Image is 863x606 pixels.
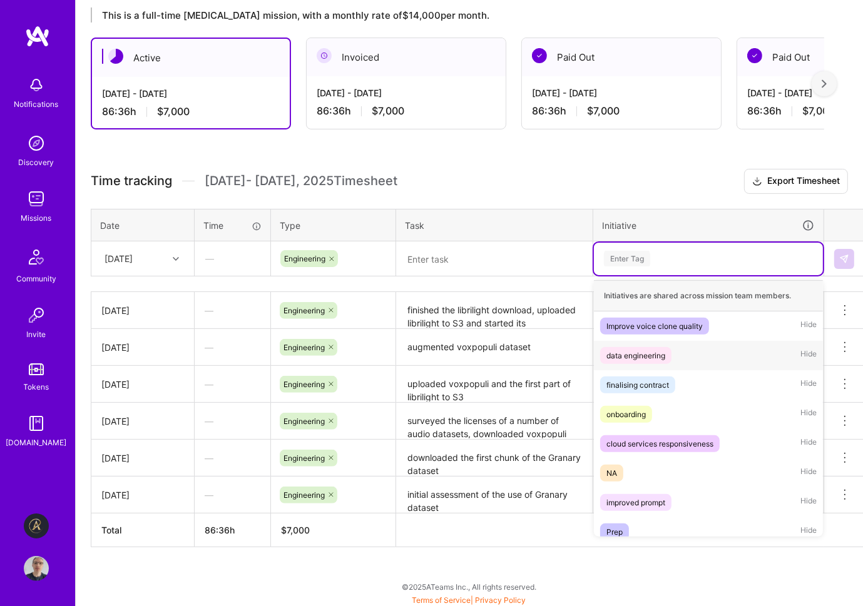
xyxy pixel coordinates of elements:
[604,249,650,268] div: Enter Tag
[839,254,849,264] img: Submit
[21,242,51,272] img: Community
[101,415,184,428] div: [DATE]
[24,186,49,211] img: teamwork
[522,38,721,76] div: Paid Out
[6,436,67,449] div: [DOMAIN_NAME]
[800,523,817,540] span: Hide
[800,435,817,452] span: Hide
[606,408,646,421] div: onboarding
[747,48,762,63] img: Paid Out
[105,252,133,265] div: [DATE]
[91,513,195,547] th: Total
[16,272,56,285] div: Community
[24,73,49,98] img: bell
[25,25,50,48] img: logo
[102,105,280,118] div: 86:36 h
[802,104,835,118] span: $7,000
[532,86,711,99] div: [DATE] - [DATE]
[372,104,404,118] span: $7,000
[271,209,396,241] th: Type
[195,405,270,438] div: —
[606,496,665,509] div: improved prompt
[29,363,44,375] img: tokens
[91,209,195,241] th: Date
[800,494,817,511] span: Hide
[606,378,669,391] div: finalising contract
[102,87,280,100] div: [DATE] - [DATE]
[606,320,703,333] div: Improve voice clone quality
[283,306,325,315] span: Engineering
[195,513,271,547] th: 86:36h
[283,417,325,426] span: Engineering
[283,453,325,463] span: Engineering
[606,467,617,480] div: NA
[532,104,711,118] div: 86:36 h
[101,488,184,502] div: [DATE]
[397,478,591,512] textarea: initial assessment of the use of Granary dataset
[27,328,46,341] div: Invite
[271,513,396,547] th: $7,000
[283,380,325,389] span: Engineering
[317,86,496,99] div: [DATE] - [DATE]
[397,293,591,328] textarea: finished the librilight download, uploaded librilight to S3 and started its augmentation
[307,38,506,76] div: Invoiced
[157,105,190,118] span: $7,000
[397,404,591,438] textarea: surveyed the licenses of a number of audio datasets, downloaded voxpopuli audio
[283,343,325,352] span: Engineering
[283,490,325,500] span: Engineering
[75,571,863,602] div: © 2025 ATeams Inc., All rights reserved.
[91,173,172,189] span: Time tracking
[284,254,325,263] span: Engineering
[532,48,547,63] img: Paid Out
[24,303,49,328] img: Invite
[397,330,591,365] textarea: augmented voxpopuli dataset
[14,98,59,111] div: Notifications
[800,465,817,482] span: Hide
[195,331,270,364] div: —
[412,595,526,605] span: |
[606,525,623,538] div: Prep
[800,406,817,423] span: Hide
[397,441,591,475] textarea: downloaded the first chunk of the Granary dataset
[101,341,184,354] div: [DATE]
[92,39,290,77] div: Active
[21,513,52,538] a: Aldea: Transforming Behavior Change Through AI-Driven Coaching
[317,48,332,63] img: Invoiced
[412,595,471,605] a: Terms of Service
[101,452,184,465] div: [DATE]
[205,173,397,189] span: [DATE] - [DATE] , 2025 Timesheet
[822,79,827,88] img: right
[800,376,817,393] span: Hide
[752,175,762,188] i: icon Download
[476,595,526,605] a: Privacy Policy
[101,378,184,391] div: [DATE]
[24,411,49,436] img: guide book
[195,294,270,327] div: —
[203,219,262,232] div: Time
[195,442,270,475] div: —
[24,513,49,538] img: Aldea: Transforming Behavior Change Through AI-Driven Coaching
[606,349,665,362] div: data engineering
[397,367,591,401] textarea: uploaded voxpopuli and the first part of librilight to S3
[91,8,824,23] div: This is a full-time [MEDICAL_DATA] mission, with a monthly rate of $14,000 per month.
[602,218,815,233] div: Initiative
[24,380,49,393] div: Tokens
[195,478,270,512] div: —
[800,347,817,364] span: Hide
[396,209,593,241] th: Task
[21,211,52,225] div: Missions
[24,131,49,156] img: discovery
[101,304,184,317] div: [DATE]
[195,368,270,401] div: —
[317,104,496,118] div: 86:36 h
[594,280,823,311] div: Initiatives are shared across mission team members.
[21,556,52,581] a: User Avatar
[24,556,49,581] img: User Avatar
[587,104,620,118] span: $7,000
[744,169,848,194] button: Export Timesheet
[173,256,179,262] i: icon Chevron
[19,156,54,169] div: Discovery
[108,49,123,64] img: Active
[800,318,817,335] span: Hide
[606,437,713,450] div: cloud services responsiveness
